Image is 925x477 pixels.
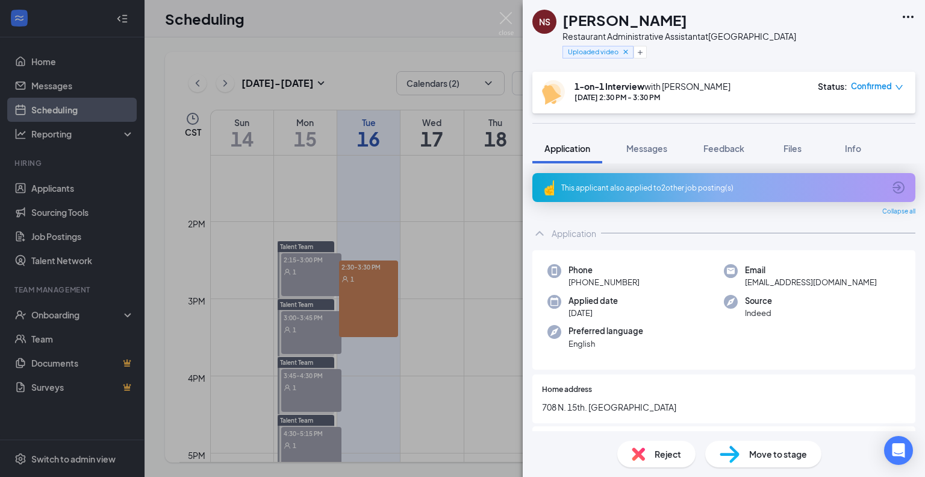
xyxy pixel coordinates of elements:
span: down [895,83,903,92]
span: 708 N. 15th. [GEOGRAPHIC_DATA] [542,400,906,414]
span: Home address [542,384,592,396]
span: Reject [655,447,681,461]
span: Preferred language [568,325,643,337]
div: NS [539,16,550,28]
span: Feedback [703,143,744,154]
div: This applicant also applied to 2 other job posting(s) [561,183,884,193]
span: English [568,338,643,350]
span: Confirmed [851,80,892,92]
span: Indeed [745,307,772,319]
svg: Plus [637,49,644,56]
div: Restaurant Administrative Assistant at [GEOGRAPHIC_DATA] [562,30,796,42]
svg: ArrowCircle [891,180,906,195]
span: Collapse all [882,207,915,216]
span: [DATE] [568,307,618,319]
b: 1-on-1 Interview [575,81,644,92]
span: Source [745,295,772,307]
span: Uploaded video [568,46,618,57]
span: Files [783,143,802,154]
svg: Ellipses [901,10,915,24]
div: [DATE] 2:30 PM - 3:30 PM [575,92,730,103]
div: with [PERSON_NAME] [575,80,730,92]
div: Open Intercom Messenger [884,436,913,465]
span: [PHONE_NUMBER] [568,276,640,288]
svg: ChevronUp [532,226,547,241]
div: Status : [818,80,847,92]
button: Plus [634,46,647,58]
span: Applied date [568,295,618,307]
div: Application [552,227,596,239]
span: Move to stage [749,447,807,461]
h1: [PERSON_NAME] [562,10,687,30]
svg: Cross [621,48,630,56]
span: [EMAIL_ADDRESS][DOMAIN_NAME] [745,276,877,288]
span: Info [845,143,861,154]
span: Phone [568,264,640,276]
span: Messages [626,143,667,154]
span: Email [745,264,877,276]
span: Application [544,143,590,154]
